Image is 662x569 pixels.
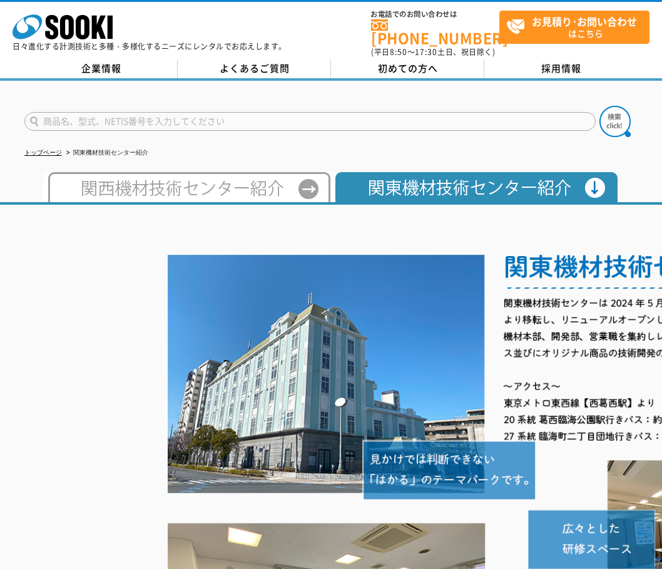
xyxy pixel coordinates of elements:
span: 8:50 [390,46,407,58]
a: お見積り･お問い合わせはこちら [499,11,649,44]
span: はこちら [506,11,649,43]
a: 採用情報 [484,59,638,78]
input: 商品名、型式、NETIS番号を入力してください [24,112,596,131]
a: [PHONE_NUMBER] [371,19,499,45]
a: トップページ [24,149,62,156]
a: 関東機材技術センター紹介 [330,190,618,200]
img: 関東機材技術センター紹介 [330,172,618,202]
span: 17:30 [415,46,437,58]
p: 日々進化する計測技術と多種・多様化するニーズにレンタルでお応えします。 [13,43,287,50]
strong: お見積り･お問い合わせ [532,14,637,29]
a: 初めての方へ [331,59,484,78]
li: 関東機材技術センター紹介 [64,146,148,160]
a: よくあるご質問 [178,59,331,78]
span: (平日 ～ 土日、祝日除く) [371,46,495,58]
a: 西日本テクニカルセンター紹介 [43,190,330,200]
img: btn_search.png [599,106,631,137]
a: 企業情報 [24,59,178,78]
span: 初めての方へ [378,61,438,75]
img: 西日本テクニカルセンター紹介 [43,172,330,202]
span: お電話でのお問い合わせは [371,11,499,18]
